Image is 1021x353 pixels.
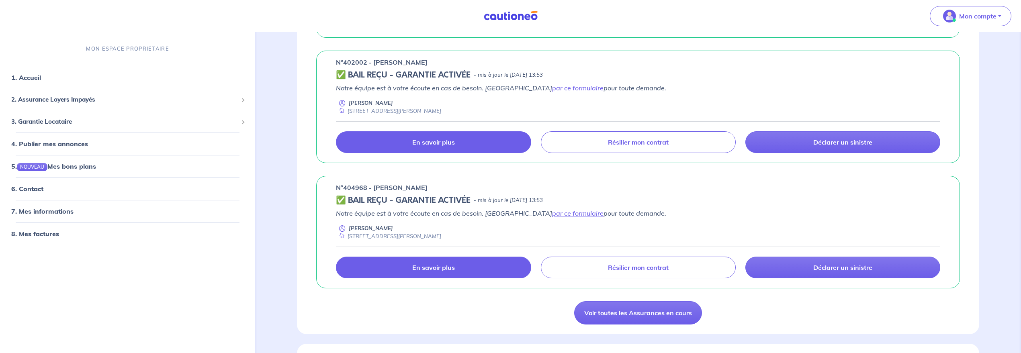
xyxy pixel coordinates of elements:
button: illu_account_valid_menu.svgMon compte [930,6,1011,26]
p: Notre équipe est à votre écoute en cas de besoin. [GEOGRAPHIC_DATA] pour toute demande. [336,83,940,93]
div: 4. Publier mes annonces [3,136,252,152]
h5: ✅ BAIL REÇU - GARANTIE ACTIVÉE [336,196,471,205]
a: Résilier mon contrat [541,131,736,153]
p: n°402002 - [PERSON_NAME] [336,57,428,67]
p: Notre équipe est à votre écoute en cas de besoin. [GEOGRAPHIC_DATA] pour toute demande. [336,208,940,218]
p: MON ESPACE PROPRIÉTAIRE [86,45,169,53]
a: 6. Contact [11,185,43,193]
div: 6. Contact [3,181,252,197]
a: 5.NOUVEAUMes bons plans [11,162,96,170]
p: - mis à jour le [DATE] 13:53 [474,196,543,204]
p: Résilier mon contrat [608,263,669,271]
p: n°404968 - [PERSON_NAME] [336,183,428,192]
div: state: CONTRACT-VALIDATED, Context: ,MAYBE-CERTIFICATE,,LESSOR-DOCUMENTS,IS-ODEALIM [336,70,940,80]
div: 7. Mes informations [3,203,252,219]
p: [PERSON_NAME] [349,224,393,232]
a: Voir toutes les Assurances en cours [574,301,702,324]
a: 7. Mes informations [11,207,74,215]
a: par ce formulaire [552,84,604,92]
h5: ✅ BAIL REÇU - GARANTIE ACTIVÉE [336,70,471,80]
div: 3. Garantie Locataire [3,114,252,130]
a: par ce formulaire [552,209,604,217]
p: [PERSON_NAME] [349,99,393,107]
img: Cautioneo [481,11,541,21]
div: 1. Accueil [3,69,252,86]
a: En savoir plus [336,257,531,278]
span: 3. Garantie Locataire [11,117,238,127]
p: Résilier mon contrat [608,138,669,146]
p: Déclarer un sinistre [813,138,872,146]
p: En savoir plus [412,263,455,271]
p: - mis à jour le [DATE] 13:53 [474,71,543,79]
p: Mon compte [959,11,996,21]
a: 8. Mes factures [11,230,59,238]
div: 8. Mes factures [3,226,252,242]
p: Déclarer un sinistre [813,263,872,271]
a: 1. Accueil [11,73,41,82]
a: En savoir plus [336,131,531,153]
img: illu_account_valid_menu.svg [943,10,956,22]
div: state: CONTRACT-VALIDATED, Context: ,MAYBE-CERTIFICATE,,LESSOR-DOCUMENTS,IS-ODEALIM [336,196,940,205]
div: [STREET_ADDRESS][PERSON_NAME] [336,107,441,115]
a: Déclarer un sinistre [745,257,940,278]
div: 5.NOUVEAUMes bons plans [3,158,252,174]
span: 2. Assurance Loyers Impayés [11,95,238,104]
div: [STREET_ADDRESS][PERSON_NAME] [336,233,441,240]
p: En savoir plus [412,138,455,146]
a: Déclarer un sinistre [745,131,940,153]
a: 4. Publier mes annonces [11,140,88,148]
a: Résilier mon contrat [541,257,736,278]
div: 2. Assurance Loyers Impayés [3,92,252,108]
